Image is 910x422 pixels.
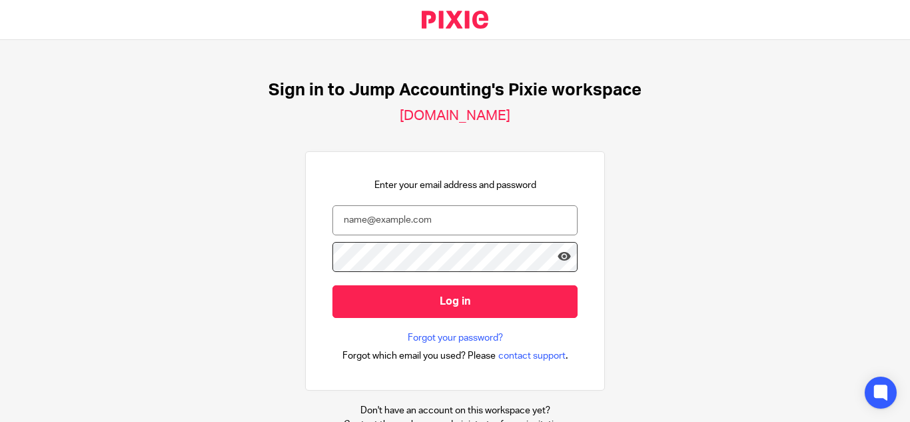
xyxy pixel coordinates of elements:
span: contact support [498,349,566,363]
span: Forgot which email you used? Please [342,349,496,363]
input: name@example.com [332,205,578,235]
input: Log in [332,285,578,318]
p: You need to sign in or sign up before continuing. [648,35,847,49]
p: Enter your email address and password [374,179,536,192]
p: Don't have an account on this workspace yet? [344,404,566,417]
h2: [DOMAIN_NAME] [400,107,510,125]
h1: Sign in to Jump Accounting's Pixie workspace [268,80,642,101]
div: . [342,348,568,363]
a: Forgot your password? [408,331,503,345]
